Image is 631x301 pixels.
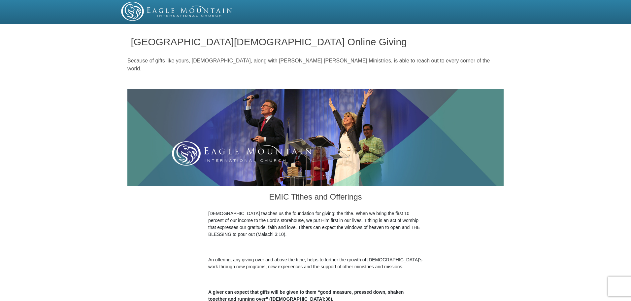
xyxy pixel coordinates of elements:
p: [DEMOGRAPHIC_DATA] teaches us the foundation for giving: the tithe. When we bring the first 10 pe... [208,210,423,238]
p: Because of gifts like yours, [DEMOGRAPHIC_DATA], along with [PERSON_NAME] [PERSON_NAME] Ministrie... [127,57,504,73]
h3: EMIC Tithes and Offerings [208,186,423,210]
img: EMIC [121,2,233,21]
h1: [GEOGRAPHIC_DATA][DEMOGRAPHIC_DATA] Online Giving [131,36,500,47]
p: An offering, any giving over and above the tithe, helps to further the growth of [DEMOGRAPHIC_DAT... [208,256,423,270]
